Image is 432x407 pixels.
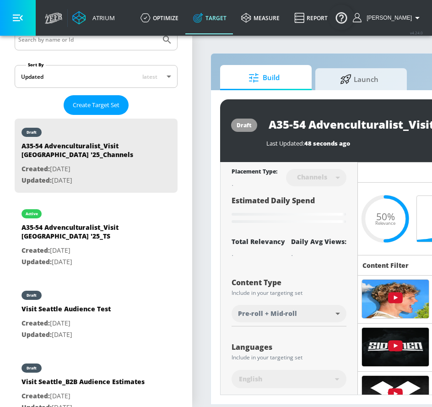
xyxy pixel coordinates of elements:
[15,200,178,274] div: activeA35-54 Advenculturalist_Visit [GEOGRAPHIC_DATA] '25_TSCreated:[DATE]Updated:[DATE]
[238,309,297,318] span: Pre-roll + Mid-roll
[22,175,150,186] p: [DATE]
[362,328,429,366] img: UUDogdKl7t7NHzQ95aEwkdMw
[232,343,346,351] div: Languages
[232,237,285,246] div: Total Relevancy
[22,245,150,256] p: [DATE]
[142,73,157,81] span: latest
[229,67,299,89] span: Build
[362,261,409,270] h6: Content Filter
[73,100,119,110] span: Create Target Set
[237,121,252,129] div: draft
[410,30,423,35] span: v 4.24.0
[232,290,346,296] div: Include in your targeting set
[22,391,145,402] p: [DATE]
[27,130,37,135] div: draft
[353,12,423,23] button: [PERSON_NAME]
[304,139,350,147] span: 48 seconds ago
[22,318,111,329] p: [DATE]
[232,370,346,388] div: English
[64,95,129,115] button: Create Target Set
[22,330,52,339] span: Updated:
[324,68,394,90] span: Launch
[133,1,186,34] a: optimize
[232,355,346,360] div: Include in your targeting set
[291,237,346,246] div: Daily Avg Views:
[22,304,111,318] div: Visit Seattle Audience Test
[22,257,52,266] span: Updated:
[15,119,178,193] div: draftA35-54 Advenculturalist_Visit [GEOGRAPHIC_DATA] '25_ChannelsCreated:[DATE]Updated:[DATE]
[292,173,332,181] div: Channels
[89,14,115,22] div: Atrium
[15,282,178,347] div: draftVisit Seattle Audience TestCreated:[DATE]Updated:[DATE]
[375,221,395,226] span: Relevance
[22,163,150,175] p: [DATE]
[27,293,37,298] div: draft
[22,141,150,163] div: A35-54 Advenculturalist_Visit [GEOGRAPHIC_DATA] '25_Channels
[21,73,43,81] div: Updated
[239,374,262,384] span: English
[26,212,38,216] div: active
[18,34,157,46] input: Search by name or Id
[287,1,335,34] a: Report
[22,319,50,327] span: Created:
[376,212,395,221] span: 50%
[363,15,412,21] span: login as: samantha.yip@zefr.com
[22,176,52,185] span: Updated:
[232,195,315,206] span: Estimated Daily Spend
[22,391,50,400] span: Created:
[362,280,429,318] img: UUnmGIkw-KdI0W5siakKPKog
[22,329,111,341] p: [DATE]
[329,5,354,30] button: Open Resource Center
[22,246,50,255] span: Created:
[72,11,115,25] a: Atrium
[232,195,346,226] div: Estimated Daily Spend
[22,256,150,268] p: [DATE]
[232,279,346,286] div: Content Type
[234,1,287,34] a: measure
[22,164,50,173] span: Created:
[27,366,37,370] div: draft
[232,168,277,177] div: Placement Type:
[22,377,145,391] div: Visit Seattle_B2B Audience Estimates
[22,223,150,245] div: A35-54 Advenculturalist_Visit [GEOGRAPHIC_DATA] '25_TS
[186,1,234,34] a: Target
[26,62,46,68] label: Sort By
